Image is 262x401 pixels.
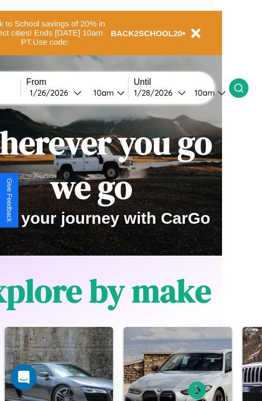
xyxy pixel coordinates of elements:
button: 1/26/2026 [26,87,85,98]
label: Until [134,77,229,87]
div: Give Feedback [5,178,13,222]
label: From [26,77,128,87]
div: Open Intercom Messenger [11,364,37,390]
div: 10am [189,88,218,98]
div: 1 / 28 / 2026 [134,88,178,98]
button: 10am [186,87,229,98]
div: 10am [88,88,117,98]
b: BACK2SCHOOL20 [111,29,183,38]
div: 1 / 26 / 2026 [30,88,73,98]
button: 10am [85,87,128,98]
